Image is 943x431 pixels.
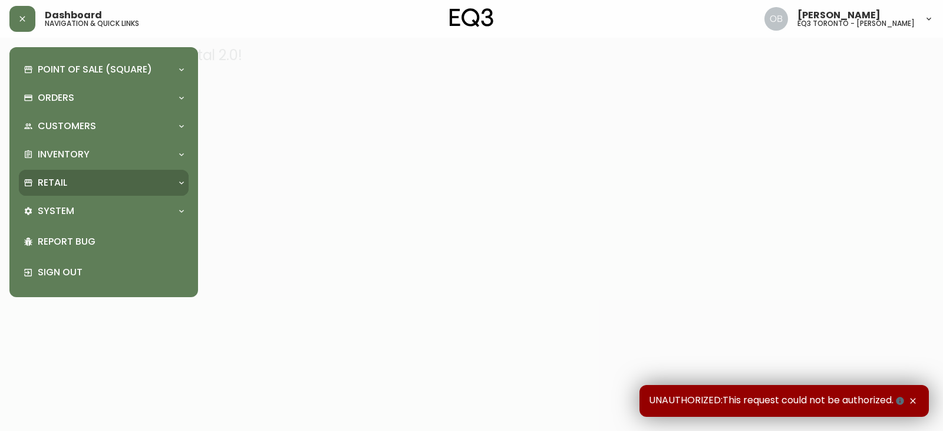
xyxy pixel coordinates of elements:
p: Sign Out [38,266,184,279]
span: Dashboard [45,11,102,20]
p: Report Bug [38,235,184,248]
h5: navigation & quick links [45,20,139,27]
div: Report Bug [19,226,189,257]
p: Retail [38,176,67,189]
p: System [38,205,74,218]
p: Customers [38,120,96,133]
h5: eq3 toronto - [PERSON_NAME] [797,20,915,27]
img: 8e0065c524da89c5c924d5ed86cfe468 [764,7,788,31]
div: Customers [19,113,189,139]
p: Point of Sale (Square) [38,63,152,76]
div: Inventory [19,142,189,167]
div: Retail [19,170,189,196]
p: Orders [38,91,74,104]
div: System [19,198,189,224]
span: [PERSON_NAME] [797,11,881,20]
div: Point of Sale (Square) [19,57,189,83]
div: Sign Out [19,257,189,288]
p: Inventory [38,148,90,161]
div: Orders [19,85,189,111]
span: UNAUTHORIZED:This request could not be authorized. [649,394,906,407]
img: logo [450,8,493,27]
